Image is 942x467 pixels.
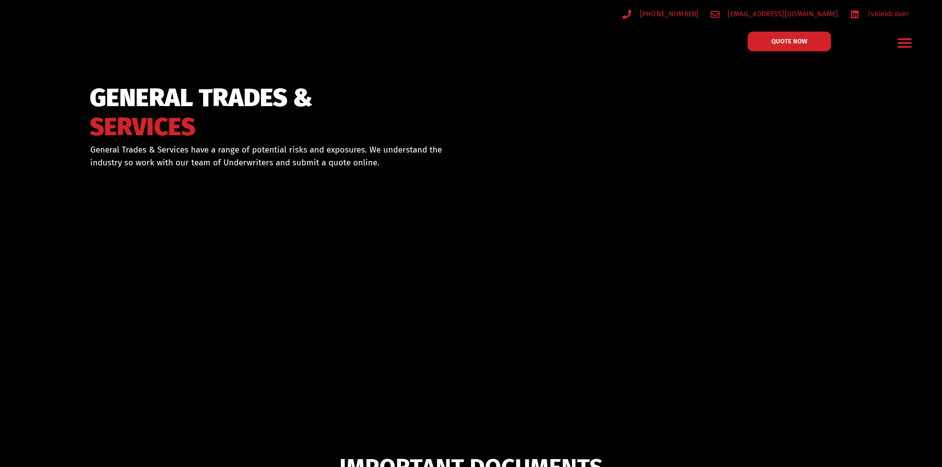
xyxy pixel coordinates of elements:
p: General Trades & Services have a range of potential risks and exposures. We understand the indust... [90,144,458,169]
img: Shield-Cover-Underwriting-Australia-logo-full [57,19,185,50]
a: /shieldcover [850,8,909,20]
a: [PHONE_NUMBER] [622,8,699,20]
div: Menu Toggle [893,31,916,54]
span: GENERAL TRADES & [90,88,313,108]
span: [PHONE_NUMBER] [637,8,699,20]
span: [EMAIL_ADDRESS][DOMAIN_NAME] [725,8,838,20]
span: /shieldcover [865,8,909,20]
span: QUOTE NOW [771,38,807,44]
a: [EMAIL_ADDRESS][DOMAIN_NAME] [711,8,838,20]
a: QUOTE NOW [748,32,831,51]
